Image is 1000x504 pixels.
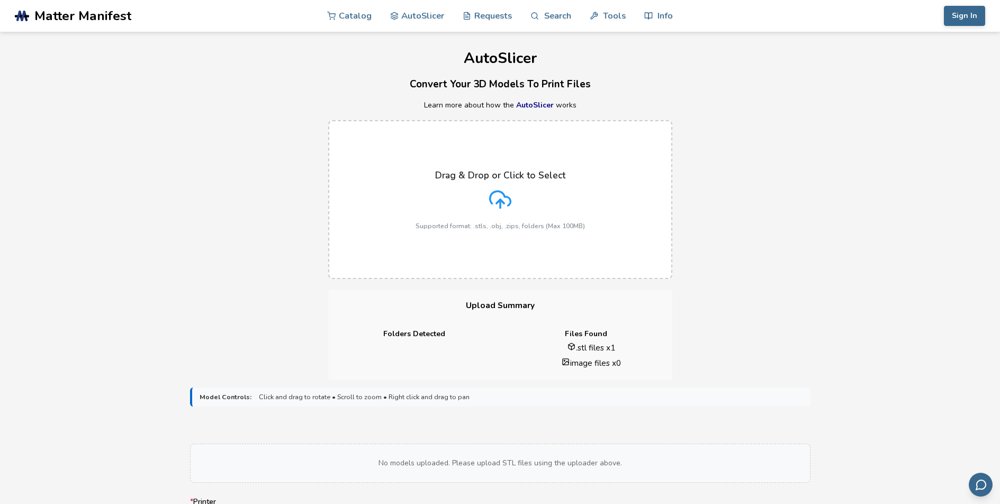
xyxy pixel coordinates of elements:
h4: Folders Detected [336,330,493,338]
span: Matter Manifest [34,8,131,23]
button: Send feedback via email [969,473,993,497]
li: image files x 0 [518,357,665,368]
p: Supported format: .stls, .obj, .zips, folders (Max 100MB) [416,222,585,230]
span: Click and drag to rotate • Scroll to zoom • Right click and drag to pan [259,393,470,401]
a: AutoSlicer [516,100,554,110]
li: .stl files x 1 [518,342,665,353]
strong: Model Controls: [200,393,251,401]
button: Sign In [944,6,985,26]
div: No models uploaded. Please upload STL files using the uploader above. [190,444,810,483]
p: Drag & Drop or Click to Select [435,170,565,181]
h3: Upload Summary [328,290,672,322]
h4: Files Found [508,330,665,338]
